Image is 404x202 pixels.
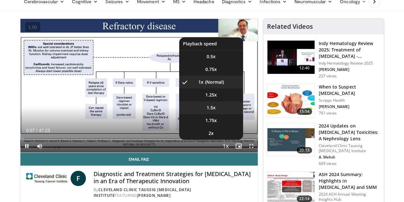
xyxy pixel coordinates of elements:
[20,153,258,166] a: Email Faiz
[205,66,217,73] span: 0.75x
[319,161,337,166] p: 669 views
[319,104,380,109] p: [PERSON_NAME]
[232,140,245,152] button: Enable picture-in-picture mode
[319,84,380,97] h3: When to Suspect [MEDICAL_DATA]
[319,61,380,66] p: Indy Hematology Review 2025
[319,98,380,103] p: Scripps Health
[26,171,68,186] img: Cleveland Clinic Taussig Cancer Institute
[267,123,380,166] a: 20:13 2024 Updates on [MEDICAL_DATA] Toxicities: A Nephrology Lens Cleveland Clinic Taussig [MEDI...
[267,84,315,117] img: fda68540-ade7-4d6c-87ef-ee3394c3a7d8.150x105_q85_crop-smart_upscale.jpg
[319,171,380,190] h3: ASH 2024 Summary: Highlights in [MEDICAL_DATA] and SMM
[26,128,35,133] span: 0:07
[71,171,86,186] a: F
[319,123,380,142] h3: 2024 Updates on [MEDICAL_DATA] Toxicities: A Nephrology Lens
[319,67,380,72] p: [PERSON_NAME]
[267,84,380,118] a: 15:54 When to Suspect [MEDICAL_DATA] Scripps Health [PERSON_NAME] 761 views
[297,108,312,115] span: 15:54
[267,41,315,74] img: 2a47e067-54ce-4616-bc21-fc14320bc754.150x105_q85_crop-smart_upscale.jpg
[205,117,217,124] span: 1.75x
[207,53,216,60] span: 0.5x
[198,79,203,85] span: 1x
[267,123,315,156] img: 795b7f12-41aa-4a76-b975-f2b0982a5c7a.150x105_q85_crop-smart_upscale.jpg
[20,19,258,153] video-js: Video Player
[319,40,380,59] h3: Indy Hematology Review 2025: Treatment of [MEDICAL_DATA] - Approaches I…
[297,196,312,202] span: 22:14
[39,128,50,133] span: 47:23
[94,187,253,198] div: By FEATURING
[319,155,380,160] p: A. Mehdi
[205,92,217,98] span: 1.25x
[319,143,380,153] p: Cleveland Clinic Taussig [MEDICAL_DATA] Institute
[207,105,216,111] span: 1.5x
[137,193,171,198] a: [PERSON_NAME]
[267,40,380,79] a: 12:40 Indy Hematology Review 2025: Treatment of [MEDICAL_DATA] - Approaches I… Indy Hematology Re...
[297,65,312,71] span: 12:40
[36,128,38,133] span: /
[33,140,46,152] button: Mute
[267,23,313,30] h4: Related Videos
[319,111,337,116] p: 761 views
[245,140,258,152] button: Fullscreen
[20,140,33,152] button: Pause
[20,137,258,140] div: Progress Bar
[219,140,232,152] button: Playback Rate
[319,192,380,202] p: 2024 ASH Annual Meeting Insights Hub
[209,130,214,136] span: 2x
[94,171,253,184] h4: Diagnostic and Treatment Strategies for [MEDICAL_DATA] in an Era of Therapeutic Innovation
[319,74,337,79] p: 237 views
[94,187,191,198] a: Cleveland Clinic Taussig [MEDICAL_DATA] Institute
[297,147,312,153] span: 20:13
